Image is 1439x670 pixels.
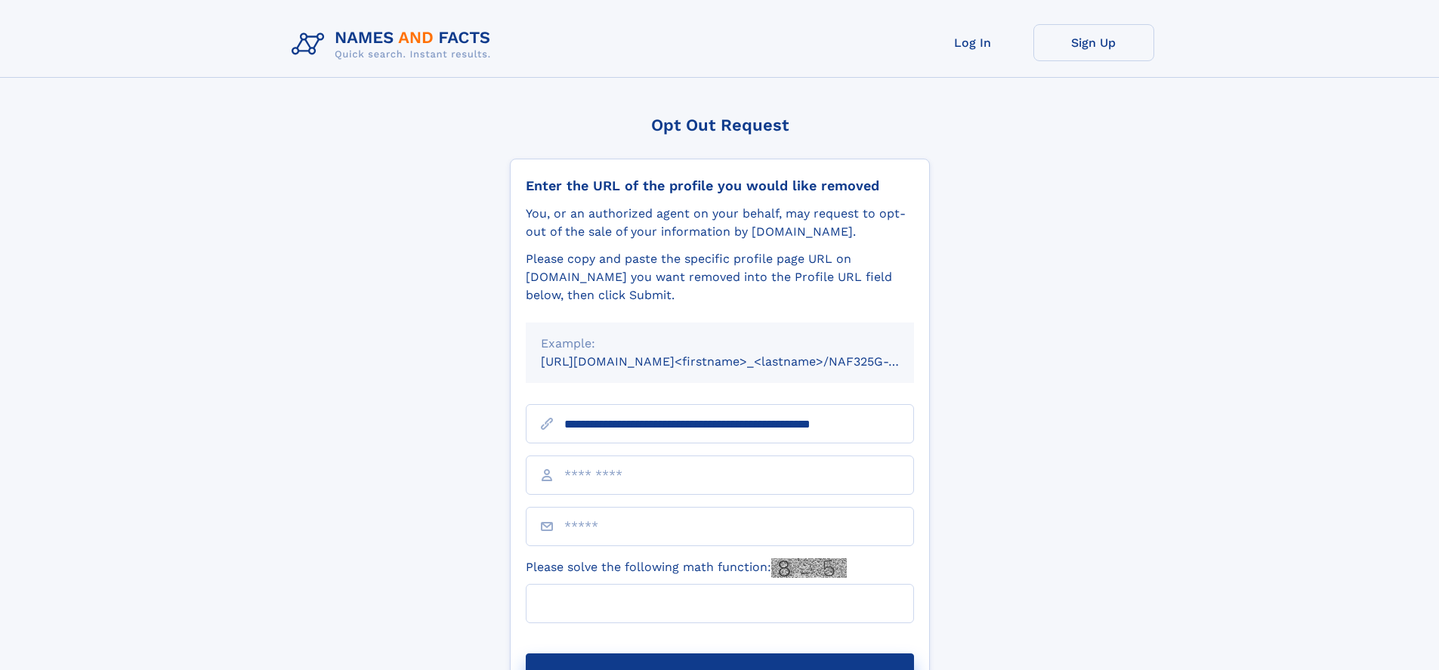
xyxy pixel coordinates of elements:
a: Sign Up [1033,24,1154,61]
div: Enter the URL of the profile you would like removed [526,178,914,194]
div: Example: [541,335,899,353]
small: [URL][DOMAIN_NAME]<firstname>_<lastname>/NAF325G-xxxxxxxx [541,354,943,369]
img: Logo Names and Facts [286,24,503,65]
div: Opt Out Request [510,116,930,134]
div: You, or an authorized agent on your behalf, may request to opt-out of the sale of your informatio... [526,205,914,241]
a: Log In [912,24,1033,61]
div: Please copy and paste the specific profile page URL on [DOMAIN_NAME] you want removed into the Pr... [526,250,914,304]
label: Please solve the following math function: [526,558,847,578]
